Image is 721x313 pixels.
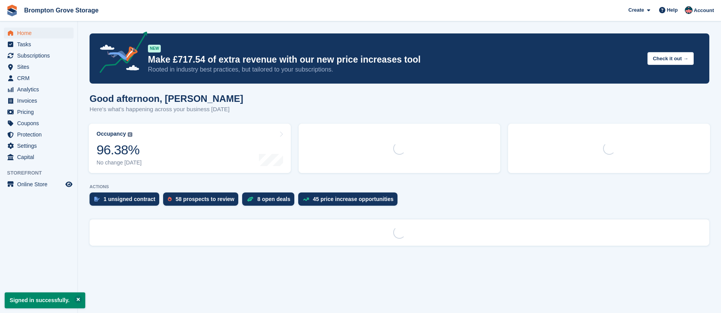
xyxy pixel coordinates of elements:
[64,180,74,189] a: Preview store
[667,6,678,14] span: Help
[4,61,74,72] a: menu
[97,159,142,166] div: No change [DATE]
[17,152,64,163] span: Capital
[4,118,74,129] a: menu
[694,7,714,14] span: Account
[90,192,163,210] a: 1 unsigned contract
[168,197,172,201] img: prospect-51fa495bee0391a8d652442698ab0144808aea92771e9ea1ae160a38d050c398.svg
[176,196,234,202] div: 58 prospects to review
[21,4,102,17] a: Brompton Grove Storage
[90,184,709,189] p: ACTIONS
[4,95,74,106] a: menu
[4,107,74,117] a: menu
[7,169,77,177] span: Storefront
[17,28,64,38] span: Home
[4,179,74,190] a: menu
[4,152,74,163] a: menu
[628,6,644,14] span: Create
[148,45,161,52] div: NEW
[17,129,64,140] span: Protection
[17,73,64,84] span: CRM
[17,140,64,151] span: Settings
[148,65,641,74] p: Rooted in industry best practices, but tailored to your subscriptions.
[17,179,64,190] span: Online Store
[17,95,64,106] span: Invoices
[17,84,64,95] span: Analytics
[4,84,74,95] a: menu
[242,192,298,210] a: 8 open deals
[94,197,100,201] img: contract_signature_icon-13c848040528278c33f63329250d36e43548de30e8caae1d1a13099fd9432cc5.svg
[17,118,64,129] span: Coupons
[148,54,641,65] p: Make £717.54 of extra revenue with our new price increases tool
[303,198,309,201] img: price_increase_opportunities-93ffe204e8149a01c8c9dc8f82e8f89637d9d84a8eef4429ea346261dce0b2c0.svg
[90,105,243,114] p: Here's what's happening across your business [DATE]
[685,6,693,14] img: Heidi Bingham
[298,192,401,210] a: 45 price increase opportunities
[128,132,132,137] img: icon-info-grey-7440780725fd019a000dd9b08b2336e03edf1995a4989e88bcd33f0948082b44.svg
[4,73,74,84] a: menu
[97,131,126,137] div: Occupancy
[313,196,394,202] div: 45 price increase opportunities
[104,196,155,202] div: 1 unsigned contract
[647,52,694,65] button: Check it out →
[5,292,85,308] p: Signed in successfully.
[17,50,64,61] span: Subscriptions
[89,124,291,173] a: Occupancy 96.38% No change [DATE]
[4,50,74,61] a: menu
[93,31,148,76] img: price-adjustments-announcement-icon-8257ccfd72463d97f412b2fc003d46551f7dbcb40ab6d574587a9cd5c0d94...
[4,28,74,38] a: menu
[6,5,18,16] img: stora-icon-8386f47178a22dfd0bd8f6a31ec36ba5ce8667c1dd55bd0f319d3a0aa187defe.svg
[17,107,64,117] span: Pricing
[4,129,74,140] a: menu
[257,196,290,202] div: 8 open deals
[90,93,243,104] h1: Good afternoon, [PERSON_NAME]
[97,142,142,158] div: 96.38%
[17,61,64,72] span: Sites
[247,196,253,202] img: deal-1b604bf984904fb50ccaf53a9ad4b4a5d6e5aea283cecdc64d6e3604feb123c2.svg
[163,192,242,210] a: 58 prospects to review
[4,140,74,151] a: menu
[17,39,64,50] span: Tasks
[4,39,74,50] a: menu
